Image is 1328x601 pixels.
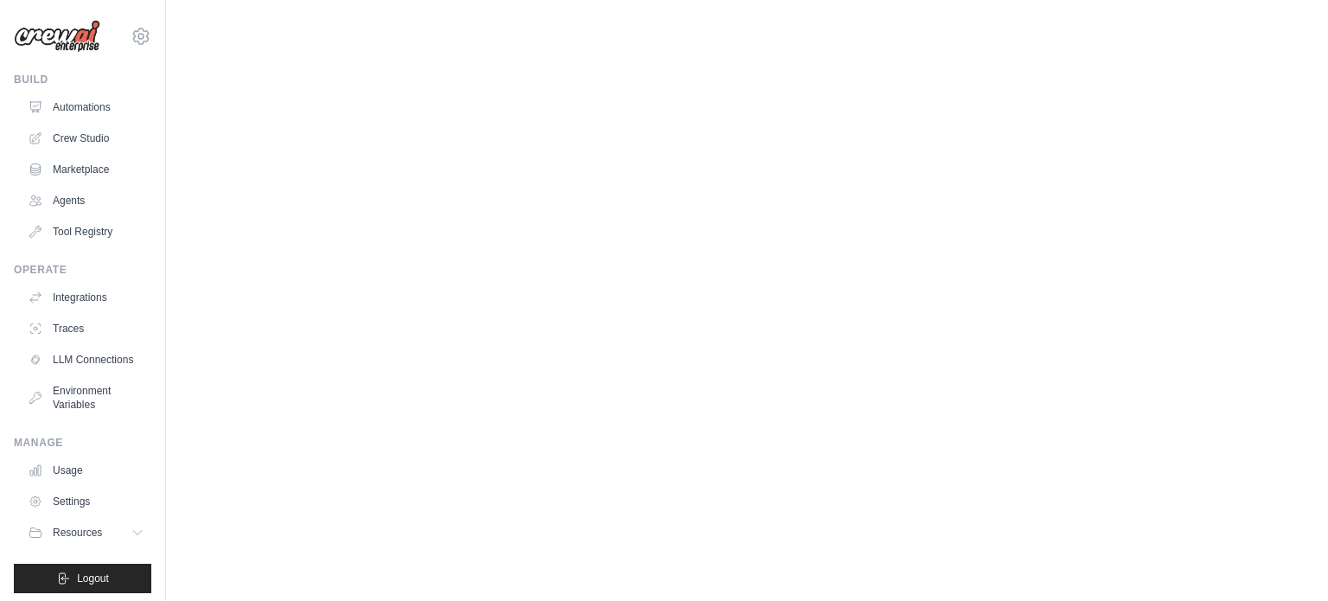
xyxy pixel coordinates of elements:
a: Environment Variables [21,377,151,419]
a: Tool Registry [21,218,151,246]
img: Logo [14,20,100,53]
span: Logout [77,572,109,585]
div: Manage [14,436,151,450]
a: Marketplace [21,156,151,183]
a: LLM Connections [21,346,151,374]
a: Settings [21,488,151,515]
button: Resources [21,519,151,547]
div: Build [14,73,151,86]
span: Resources [53,526,102,540]
a: Integrations [21,284,151,311]
a: Crew Studio [21,125,151,152]
a: Traces [21,315,151,342]
a: Automations [21,93,151,121]
div: Operate [14,263,151,277]
a: Usage [21,457,151,484]
a: Agents [21,187,151,214]
button: Logout [14,564,151,593]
